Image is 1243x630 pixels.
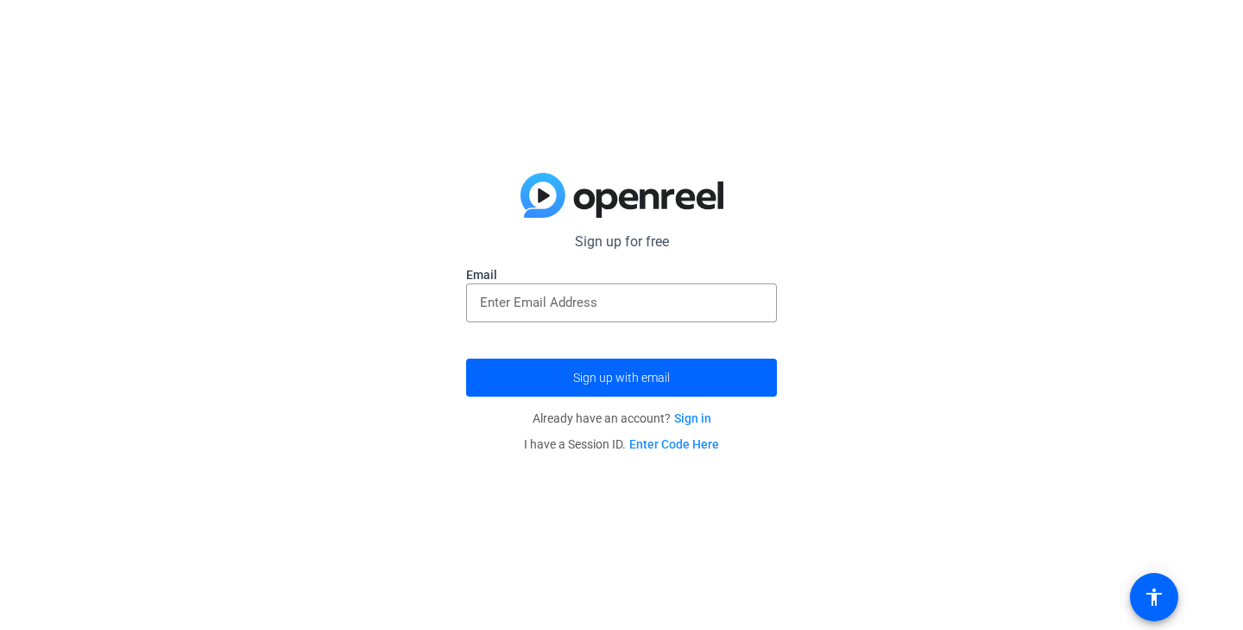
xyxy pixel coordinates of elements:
[1144,587,1164,608] mat-icon: accessibility
[466,266,777,283] label: Email
[466,232,777,252] p: Sign up for free
[674,411,711,425] a: Sign in
[524,437,719,451] span: I have a Session ID.
[480,292,763,313] input: Enter Email Address
[533,411,711,425] span: Already have an account?
[629,437,719,451] a: Enter Code Here
[521,173,723,218] img: blue-gradient.svg
[466,359,777,397] button: Sign up with email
